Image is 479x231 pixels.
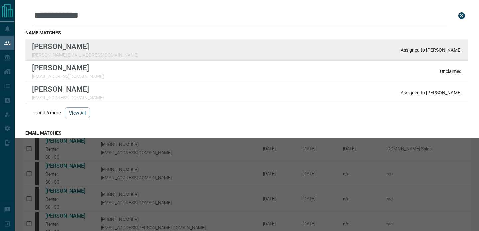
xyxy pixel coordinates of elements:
[32,42,138,51] p: [PERSON_NAME]
[401,90,462,95] p: Assigned to [PERSON_NAME]
[455,9,468,22] button: close search bar
[32,63,104,72] p: [PERSON_NAME]
[65,107,90,118] button: view all
[25,103,468,122] div: ...and 6 more
[32,85,104,93] p: [PERSON_NAME]
[440,69,462,74] p: Unclaimed
[401,47,462,53] p: Assigned to [PERSON_NAME]
[25,130,468,136] h3: email matches
[32,95,104,100] p: [EMAIL_ADDRESS][DOMAIN_NAME]
[25,30,468,35] h3: name matches
[32,74,104,79] p: [EMAIL_ADDRESS][DOMAIN_NAME]
[32,52,138,58] p: [PERSON_NAME][EMAIL_ADDRESS][DOMAIN_NAME]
